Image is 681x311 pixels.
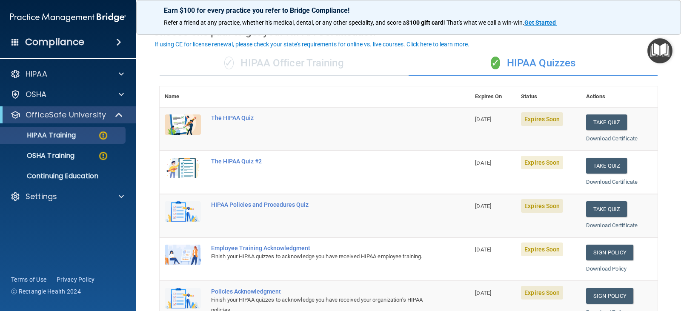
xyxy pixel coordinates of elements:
strong: Get Started [524,19,556,26]
div: HIPAA Policies and Procedures Quiz [211,201,427,208]
a: Get Started [524,19,557,26]
a: OSHA [10,89,124,100]
div: Finish your HIPAA quizzes to acknowledge you have received HIPAA employee training. [211,251,427,262]
span: Expires Soon [521,243,563,256]
strong: $100 gift card [406,19,444,26]
th: Status [516,86,581,107]
div: If using CE for license renewal, please check your state's requirements for online vs. live cours... [155,41,469,47]
a: Download Certificate [586,222,638,228]
span: Expires Soon [521,156,563,169]
a: Download Certificate [586,179,638,185]
img: warning-circle.0cc9ac19.png [98,130,109,141]
span: Expires Soon [521,286,563,300]
a: Settings [10,191,124,202]
div: Employee Training Acknowledgment [211,245,427,251]
p: Settings [26,191,57,202]
button: Take Quiz [586,201,627,217]
div: The HIPAA Quiz [211,114,427,121]
a: OfficeSafe University [10,110,123,120]
span: ✓ [491,57,500,69]
span: ✓ [224,57,234,69]
span: [DATE] [475,116,491,123]
p: HIPAA Training [6,131,76,140]
div: HIPAA Officer Training [160,51,409,76]
span: Expires Soon [521,112,563,126]
div: HIPAA Quizzes [409,51,658,76]
a: Terms of Use [11,275,46,284]
button: Open Resource Center [647,38,672,63]
div: Policies Acknowledgment [211,288,427,295]
span: [DATE] [475,246,491,253]
div: The HIPAA Quiz #2 [211,158,427,165]
p: OSHA Training [6,151,74,160]
button: Take Quiz [586,158,627,174]
p: Continuing Education [6,172,122,180]
span: Expires Soon [521,199,563,213]
span: [DATE] [475,203,491,209]
p: OfficeSafe University [26,110,106,120]
span: ! That's what we call a win-win. [444,19,524,26]
span: [DATE] [475,160,491,166]
th: Actions [581,86,658,107]
a: Privacy Policy [57,275,95,284]
a: Sign Policy [586,288,633,304]
span: [DATE] [475,290,491,296]
a: HIPAA [10,69,124,79]
p: OSHA [26,89,47,100]
p: Earn $100 for every practice you refer to Bridge Compliance! [164,6,653,14]
button: Take Quiz [586,114,627,130]
img: warning-circle.0cc9ac19.png [98,151,109,161]
img: PMB logo [10,9,126,26]
span: Ⓒ Rectangle Health 2024 [11,287,81,296]
a: Sign Policy [586,245,633,260]
p: HIPAA [26,69,47,79]
a: Download Certificate [586,135,638,142]
a: Download Policy [586,265,627,272]
th: Expires On [470,86,516,107]
button: If using CE for license renewal, please check your state's requirements for online vs. live cours... [153,40,471,49]
span: Refer a friend at any practice, whether it's medical, dental, or any other speciality, and score a [164,19,406,26]
th: Name [160,86,206,107]
h4: Compliance [25,36,84,48]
